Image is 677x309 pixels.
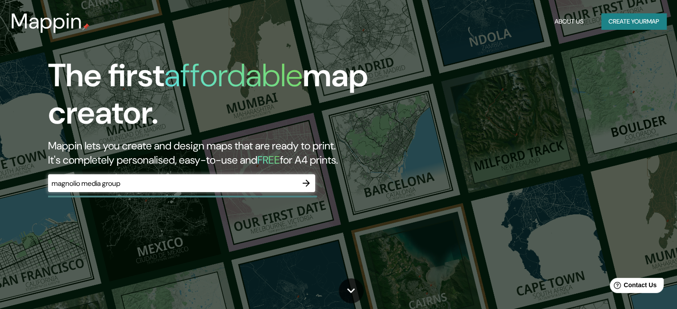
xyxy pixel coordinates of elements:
h1: The first map creator. [48,57,387,139]
button: About Us [551,13,587,30]
h5: FREE [257,153,280,167]
iframe: Help widget launcher [598,274,667,299]
input: Choose your favourite place [48,178,297,189]
img: mappin-pin [82,23,89,30]
button: Create yourmap [601,13,666,30]
h2: Mappin lets you create and design maps that are ready to print. It's completely personalised, eas... [48,139,387,167]
h1: affordable [164,55,303,96]
h3: Mappin [11,9,82,34]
